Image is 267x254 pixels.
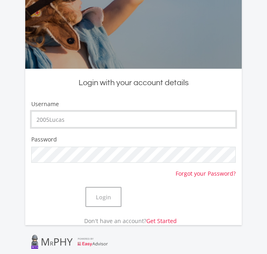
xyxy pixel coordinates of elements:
[146,217,177,225] a: Get Started
[31,100,59,108] label: Username
[85,187,121,207] button: Login
[31,78,236,88] h5: Login with your account details
[176,163,236,178] a: Forgot your Password?
[25,217,236,225] p: Don't have an account?
[31,135,57,143] label: Password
